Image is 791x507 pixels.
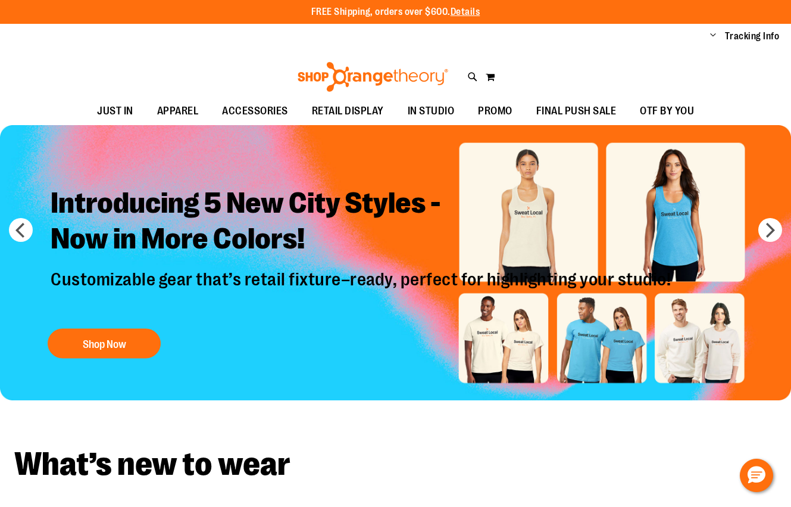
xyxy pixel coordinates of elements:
a: RETAIL DISPLAY [300,98,396,125]
span: PROMO [478,98,512,125]
span: OTF BY YOU [640,98,694,125]
a: APPAREL [145,98,211,125]
p: Customizable gear that’s retail fixture–ready, perfect for highlighting your studio! [42,269,683,317]
a: Tracking Info [725,30,780,43]
h2: What’s new to wear [14,448,777,481]
span: FINAL PUSH SALE [536,98,617,125]
button: Shop Now [48,329,161,359]
p: FREE Shipping, orders over $600. [311,5,480,19]
span: APPAREL [157,98,199,125]
button: Hello, have a question? Let’s chat. [740,459,773,492]
a: Details [451,7,480,17]
a: ACCESSORIES [210,98,300,125]
a: OTF BY YOU [628,98,706,125]
span: JUST IN [97,98,133,125]
span: ACCESSORIES [222,98,288,125]
a: PROMO [466,98,524,125]
a: Introducing 5 New City Styles -Now in More Colors! Customizable gear that’s retail fixture–ready,... [42,176,683,365]
a: FINAL PUSH SALE [524,98,629,125]
img: Shop Orangetheory [296,62,450,92]
span: IN STUDIO [408,98,455,125]
a: IN STUDIO [396,98,467,125]
a: JUST IN [85,98,145,125]
h2: Introducing 5 New City Styles - Now in More Colors! [42,176,683,269]
button: prev [9,218,33,242]
button: Account menu [710,30,716,42]
button: next [758,218,782,242]
span: RETAIL DISPLAY [312,98,384,125]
